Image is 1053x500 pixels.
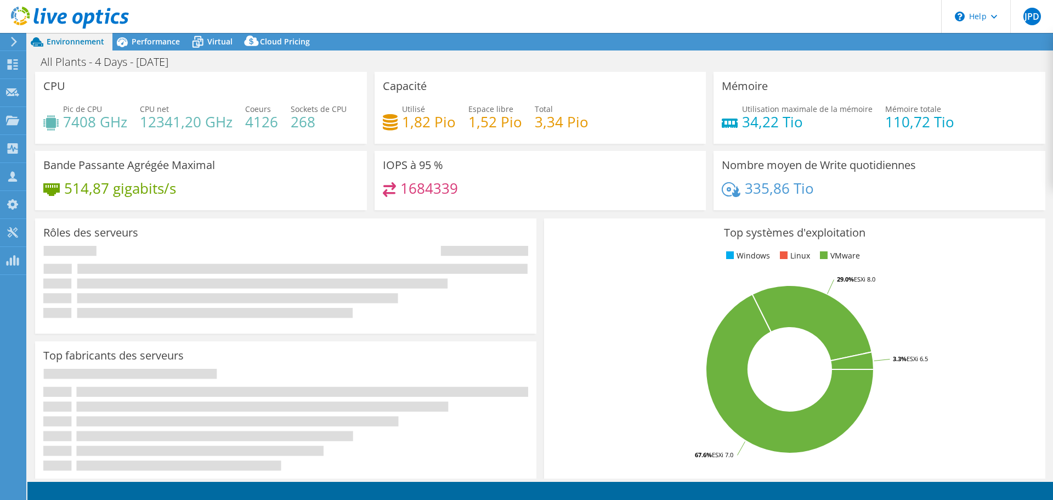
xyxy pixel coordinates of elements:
[817,250,860,262] li: VMware
[777,250,810,262] li: Linux
[140,116,233,128] h4: 12341,20 GHz
[745,182,814,194] h4: 335,86 Tio
[854,275,875,283] tspan: ESXi 8.0
[245,104,271,114] span: Coeurs
[885,116,954,128] h4: 110,72 Tio
[260,36,310,47] span: Cloud Pricing
[742,116,873,128] h4: 34,22 Tio
[468,116,522,128] h4: 1,52 Pio
[723,250,770,262] li: Windows
[63,116,127,128] h4: 7408 GHz
[893,355,907,363] tspan: 3.3%
[885,104,941,114] span: Mémoire totale
[955,12,965,21] svg: \n
[132,36,180,47] span: Performance
[722,159,916,171] h3: Nombre moyen de Write quotidiennes
[695,451,712,459] tspan: 67.6%
[383,159,443,171] h3: IOPS à 95 %
[535,104,553,114] span: Total
[245,116,278,128] h4: 4126
[47,36,104,47] span: Environnement
[722,80,768,92] h3: Mémoire
[402,104,425,114] span: Utilisé
[400,182,458,194] h4: 1684339
[36,56,185,68] h1: All Plants - 4 Days - [DATE]
[43,159,215,171] h3: Bande Passante Agrégée Maximal
[837,275,854,283] tspan: 29.0%
[552,227,1037,239] h3: Top systèmes d'exploitation
[64,182,176,194] h4: 514,87 gigabits/s
[383,80,427,92] h3: Capacité
[140,104,169,114] span: CPU net
[291,116,347,128] h4: 268
[402,116,456,128] h4: 1,82 Pio
[43,227,138,239] h3: Rôles des serveurs
[291,104,347,114] span: Sockets de CPU
[43,350,184,362] h3: Top fabricants des serveurs
[63,104,102,114] span: Pic de CPU
[468,104,513,114] span: Espace libre
[535,116,588,128] h4: 3,34 Pio
[207,36,233,47] span: Virtual
[742,104,873,114] span: Utilisation maximale de la mémoire
[712,451,733,459] tspan: ESXi 7.0
[1023,8,1041,25] span: JPD
[43,80,65,92] h3: CPU
[907,355,928,363] tspan: ESXi 6.5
